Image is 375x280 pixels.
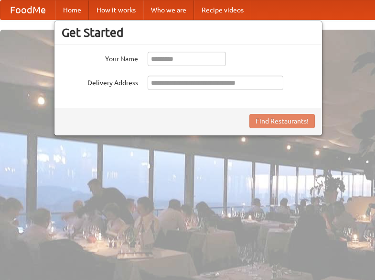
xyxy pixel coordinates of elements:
[143,0,194,20] a: Who we are
[62,25,315,40] h3: Get Started
[249,114,315,128] button: Find Restaurants!
[62,76,138,88] label: Delivery Address
[55,0,89,20] a: Home
[62,52,138,64] label: Your Name
[194,0,251,20] a: Recipe videos
[0,0,55,20] a: FoodMe
[89,0,143,20] a: How it works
